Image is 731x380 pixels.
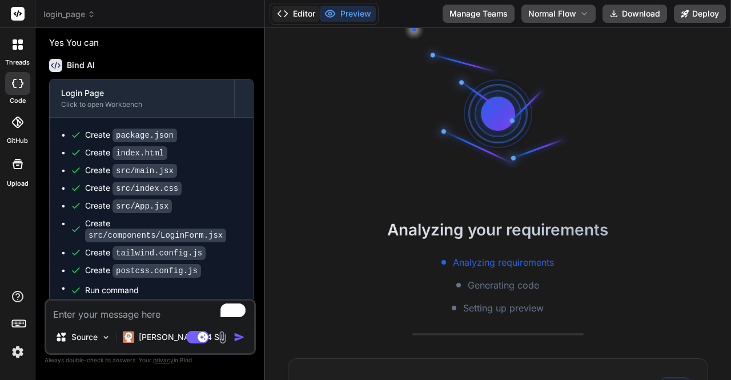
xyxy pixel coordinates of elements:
code: src/index.css [113,182,182,195]
div: Create [85,247,206,259]
button: Download [603,5,667,23]
img: Pick Models [101,333,111,342]
p: Source [71,331,98,343]
span: Run command [85,285,242,296]
code: postcss.config.js [113,264,201,278]
img: settings [8,342,27,362]
div: Create [85,147,167,159]
label: code [10,96,26,106]
div: Click to open Workbench [61,100,223,109]
span: Analyzing requirements [453,255,554,269]
img: Claude 4 Sonnet [123,331,134,343]
span: Generating code [468,278,539,292]
code: index.html [113,146,167,160]
img: icon [234,331,245,343]
button: Editor [272,6,320,22]
div: Create [85,165,177,177]
label: Upload [7,179,29,189]
div: Create [85,265,201,277]
div: Create [85,129,177,141]
code: package.json [113,129,177,142]
label: threads [5,58,30,67]
code: src/main.jsx [113,164,177,178]
textarea: To enrich screen reader interactions, please activate Accessibility in Grammarly extension settings [46,301,254,321]
button: Login PageClick to open Workbench [50,79,234,117]
div: Create [85,200,172,212]
button: Normal Flow [521,5,596,23]
span: login_page [43,9,95,20]
button: Preview [320,6,376,22]
span: Normal Flow [528,8,576,19]
h2: Analyzing your requirements [265,218,731,242]
div: Create [85,218,242,241]
button: Manage Teams [443,5,515,23]
code: src/App.jsx [113,199,172,213]
p: Yes You can [49,37,254,50]
code: tailwind.config.js [113,246,206,260]
div: Create [85,182,182,194]
span: Setting up preview [463,301,544,315]
button: Deploy [674,5,726,23]
code: src/components/LoginForm.jsx [85,229,226,242]
h6: Bind AI [67,59,95,71]
div: Login Page [61,87,223,99]
label: GitHub [7,136,28,146]
p: [PERSON_NAME] 4 S.. [139,331,224,343]
img: attachment [216,331,229,344]
span: privacy [153,357,174,363]
p: Always double-check its answers. Your in Bind [45,355,256,366]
